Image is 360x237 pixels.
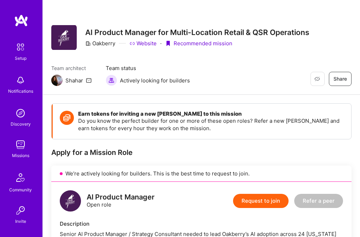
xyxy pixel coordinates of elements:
[8,87,33,95] div: Notifications
[86,77,92,83] i: icon Mail
[160,40,162,47] div: ·
[85,41,91,46] i: icon CompanyGray
[106,64,190,72] span: Team status
[13,40,28,54] img: setup
[13,203,28,218] img: Invite
[11,120,31,128] div: Discovery
[15,218,26,225] div: Invite
[60,220,343,227] div: Description
[13,73,28,87] img: bell
[51,25,77,50] img: Company Logo
[106,75,117,86] img: Actively looking for builders
[120,77,190,84] span: Actively looking for builders
[87,193,155,208] div: Open role
[14,14,28,27] img: logo
[129,40,157,47] a: Website
[13,106,28,120] img: discovery
[13,138,28,152] img: teamwork
[12,152,29,159] div: Missions
[12,169,29,186] img: Community
[51,166,352,182] div: We’re actively looking for builders. This is the best time to request to join.
[78,111,344,117] h4: Earn tokens for inviting a new [PERSON_NAME] to this mission
[85,40,115,47] div: Oakberry
[333,75,347,82] span: Share
[294,194,343,208] button: Refer a peer
[314,76,320,82] i: icon EyeClosed
[329,72,352,86] button: Share
[233,194,289,208] button: Request to join
[60,190,81,212] img: logo
[60,111,74,125] img: Token icon
[15,54,27,62] div: Setup
[51,148,352,157] div: Apply for a Mission Role
[165,40,232,47] div: Recommended mission
[78,117,344,132] p: Do you know the perfect builder for one or more of these open roles? Refer a new [PERSON_NAME] an...
[65,77,83,84] div: Shahar
[51,64,92,72] span: Team architect
[87,193,155,201] div: AI Product Manager
[85,28,309,37] h3: AI Product Manager for Multi-Location Retail & QSR Operations
[9,186,32,193] div: Community
[51,75,63,86] img: Team Architect
[165,41,171,46] i: icon PurpleRibbon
